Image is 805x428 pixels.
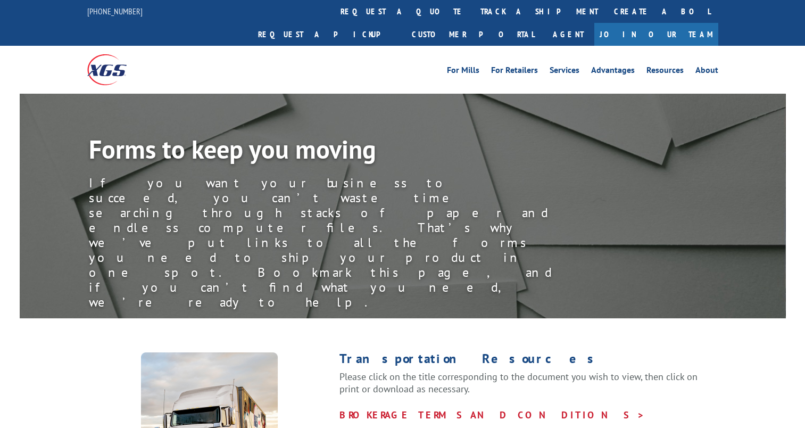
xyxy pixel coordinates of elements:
a: BROKERAGE TERMS AND CONDITIONS > [339,409,645,421]
a: Customer Portal [404,23,542,46]
div: If you want your business to succeed, you can’t waste time searching through stacks of paper and ... [89,176,568,310]
a: Resources [646,66,684,78]
a: Services [550,66,579,78]
a: For Retailers [491,66,538,78]
h1: Forms to keep you moving [89,136,568,167]
a: About [695,66,718,78]
a: Agent [542,23,594,46]
a: [PHONE_NUMBER] [87,6,143,17]
a: Join Our Team [594,23,718,46]
a: For Mills [447,66,479,78]
a: Request a pickup [250,23,404,46]
a: Advantages [591,66,635,78]
h1: Transportation Resources [339,352,718,371]
p: Please click on the title corresponding to the document you wish to view, then click on print or ... [339,371,718,406]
